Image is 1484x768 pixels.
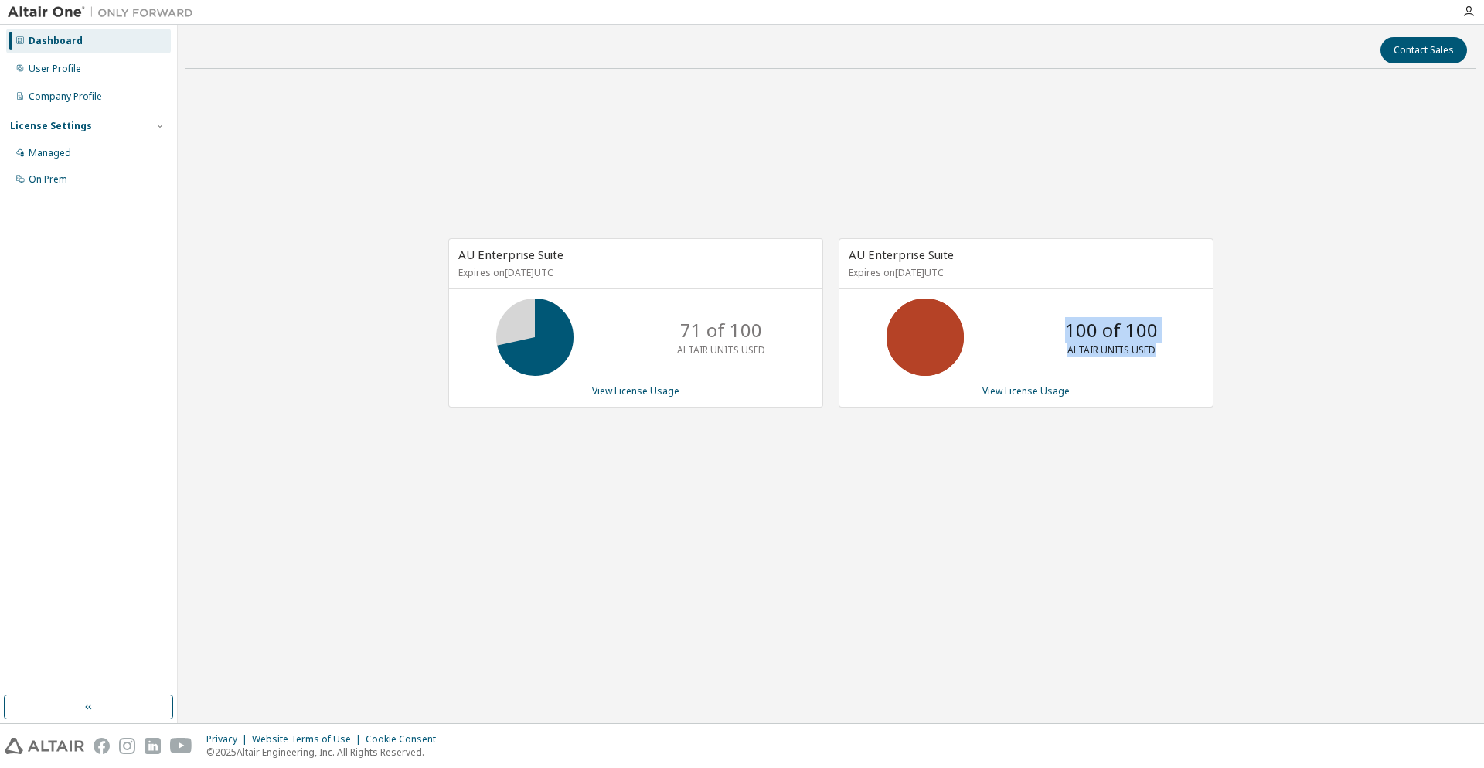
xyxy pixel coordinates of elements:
[206,746,445,759] p: © 2025 Altair Engineering, Inc. All Rights Reserved.
[458,247,563,262] span: AU Enterprise Suite
[680,317,762,343] p: 71 of 100
[8,5,201,20] img: Altair One
[29,173,67,186] div: On Prem
[94,738,110,754] img: facebook.svg
[849,266,1200,279] p: Expires on [DATE] UTC
[119,738,135,754] img: instagram.svg
[29,90,102,103] div: Company Profile
[592,384,679,398] a: View License Usage
[1380,37,1467,63] button: Contact Sales
[982,384,1070,398] a: View License Usage
[252,733,366,746] div: Website Terms of Use
[29,147,71,159] div: Managed
[29,35,83,47] div: Dashboard
[206,733,252,746] div: Privacy
[677,343,765,357] p: ALTAIR UNITS USED
[1067,343,1156,357] p: ALTAIR UNITS USED
[170,738,192,754] img: youtube.svg
[366,733,445,746] div: Cookie Consent
[458,266,809,279] p: Expires on [DATE] UTC
[849,247,954,262] span: AU Enterprise Suite
[10,120,92,132] div: License Settings
[29,63,81,75] div: User Profile
[1065,317,1158,343] p: 100 of 100
[5,738,84,754] img: altair_logo.svg
[145,738,161,754] img: linkedin.svg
